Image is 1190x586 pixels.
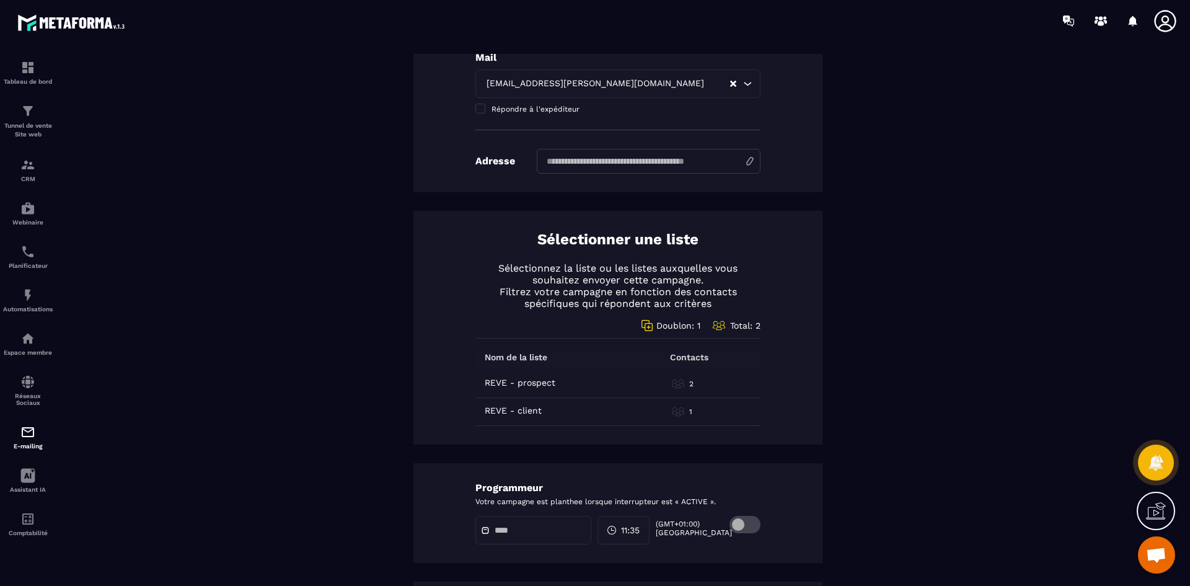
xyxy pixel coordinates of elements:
[20,512,35,526] img: accountant
[3,192,53,235] a: automationsautomationsWebinaire
[17,11,129,34] img: logo
[656,520,709,537] p: (GMT+01:00) [GEOGRAPHIC_DATA]
[3,122,53,139] p: Tunnel de vente Site web
[20,60,35,75] img: formation
[3,262,53,269] p: Planificateur
[3,322,53,365] a: automationsautomationsEspace membre
[621,524,640,536] span: 11:35
[491,105,580,113] span: Répondre à l'expéditeur
[730,79,736,89] button: Clear Selected
[20,201,35,216] img: automations
[20,104,35,118] img: formation
[475,497,760,507] p: Votre campagne est planthee lorsque interrupteur est « ACTIVE ».
[3,278,53,322] a: automationsautomationsAutomatisations
[20,244,35,259] img: scheduler
[475,155,515,167] p: Adresse
[20,288,35,303] img: automations
[3,443,53,450] p: E-mailing
[689,407,692,417] p: 1
[3,78,53,85] p: Tableau de bord
[483,77,707,91] span: [EMAIL_ADDRESS][PERSON_NAME][DOMAIN_NAME]
[3,235,53,278] a: schedulerschedulerPlanificateur
[3,502,53,546] a: accountantaccountantComptabilité
[485,352,547,362] p: Nom de la liste
[3,486,53,493] p: Assistant IA
[475,69,760,98] div: Search for option
[20,425,35,440] img: email
[3,415,53,459] a: emailemailE-mailing
[3,365,53,415] a: social-networksocial-networkRéseaux Sociaux
[656,321,700,331] span: Doublon: 1
[475,51,760,63] p: Mail
[20,375,35,389] img: social-network
[3,148,53,192] a: formationformationCRM
[537,229,699,250] p: Sélectionner une liste
[3,219,53,226] p: Webinaire
[20,158,35,172] img: formation
[1138,536,1175,574] div: Ouvrir le chat
[730,321,760,331] span: Total: 2
[485,406,542,415] p: REVE - client
[3,530,53,536] p: Comptabilité
[475,286,760,309] p: Filtrez votre campagne en fonction des contacts spécifiques qui répondent aux critères
[670,352,708,362] p: Contacts
[475,262,760,286] p: Sélectionnez la liste ou les listes auxquelles vous souhaitez envoyer cette campagne.
[707,77,729,91] input: Search for option
[20,331,35,346] img: automations
[3,175,53,182] p: CRM
[3,459,53,502] a: Assistant IA
[3,51,53,94] a: formationformationTableau de bord
[3,94,53,148] a: formationformationTunnel de vente Site web
[689,379,694,389] p: 2
[3,393,53,406] p: Réseaux Sociaux
[3,349,53,356] p: Espace membre
[3,306,53,313] p: Automatisations
[485,378,555,388] p: REVE - prospect
[475,482,760,494] p: Programmeur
